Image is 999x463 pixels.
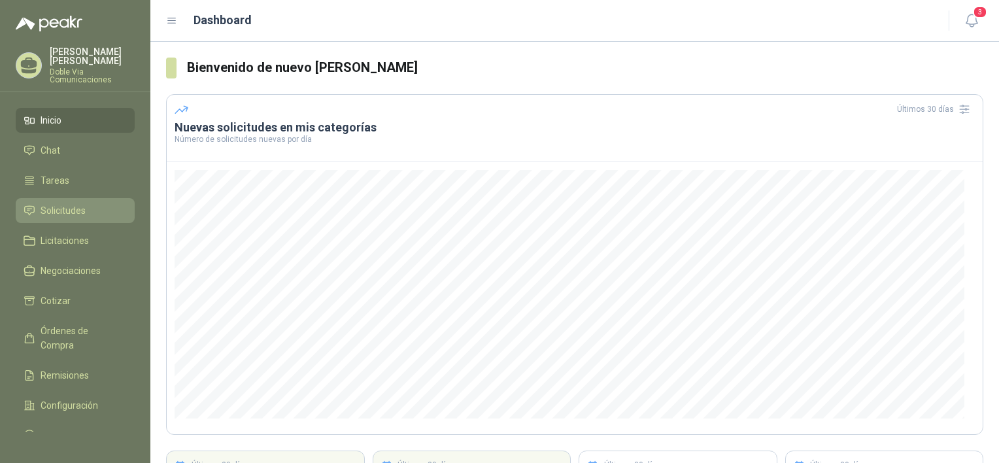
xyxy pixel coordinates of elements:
p: Doble Via Comunicaciones [50,68,135,84]
span: Cotizar [41,294,71,308]
span: Manuales y ayuda [41,428,115,443]
a: Solicitudes [16,198,135,223]
h3: Nuevas solicitudes en mis categorías [175,120,975,135]
a: Licitaciones [16,228,135,253]
a: Negociaciones [16,258,135,283]
p: Número de solicitudes nuevas por día [175,135,975,143]
a: Inicio [16,108,135,133]
div: Últimos 30 días [897,99,975,120]
a: Configuración [16,393,135,418]
a: Tareas [16,168,135,193]
a: Remisiones [16,363,135,388]
h1: Dashboard [194,11,252,29]
h3: Bienvenido de nuevo [PERSON_NAME] [187,58,983,78]
img: Logo peakr [16,16,82,31]
span: Chat [41,143,60,158]
a: Cotizar [16,288,135,313]
span: Licitaciones [41,233,89,248]
span: Remisiones [41,368,89,383]
span: Órdenes de Compra [41,324,122,352]
span: Inicio [41,113,61,128]
span: Negociaciones [41,264,101,278]
a: Órdenes de Compra [16,318,135,358]
a: Manuales y ayuda [16,423,135,448]
span: Tareas [41,173,69,188]
span: Solicitudes [41,203,86,218]
span: 3 [973,6,987,18]
span: Configuración [41,398,98,413]
a: Chat [16,138,135,163]
button: 3 [960,9,983,33]
p: [PERSON_NAME] [PERSON_NAME] [50,47,135,65]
